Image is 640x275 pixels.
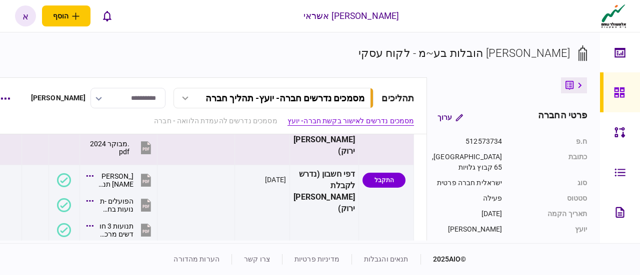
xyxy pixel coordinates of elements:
[303,9,399,22] div: [PERSON_NAME] אשראי
[98,197,133,213] div: ‎⁨הפועלים -תנועות בחשבון⁩.pdf
[429,178,502,188] div: ישראלית חברה פרטית
[429,240,502,250] div: [PERSON_NAME]
[88,136,153,159] button: ‎⁨מבוקר 2024⁩.pdf
[381,91,414,105] div: תהליכים
[96,5,117,26] button: פתח רשימת התראות
[98,172,133,188] div: מזרחי תנועות בחשבון .pdf
[52,198,71,212] button: תנועות עובר ושב
[429,193,502,204] div: פעילה
[205,93,364,103] div: מסמכים נדרשים חברה- יועץ - תהליך חברה
[287,116,414,126] a: מסמכים נדרשים לאישור בקשת חברה- יועץ
[512,178,587,188] div: סוג
[429,152,502,173] div: [GEOGRAPHIC_DATA], 65 קבוץ גלויות
[538,108,587,126] div: פרטי החברה
[88,140,129,156] div: ‎⁨מבוקר 2024⁩.pdf
[362,173,405,188] div: התקבל
[293,169,355,215] div: דפי חשבון (נדרש לקבלת [PERSON_NAME] ירוק)
[512,193,587,204] div: סטטוס
[293,111,355,157] div: מאזן מבוקר 2023 (נדרש לקבלת [PERSON_NAME] ירוק)
[364,255,408,263] a: תנאים והגבלות
[42,5,90,26] button: פתח תפריט להוספת לקוח
[358,45,570,61] div: [PERSON_NAME] הובלות בע~מ - לקוח עסקי
[512,136,587,147] div: ח.פ
[88,219,153,241] button: ‎⁨תנועות 3 חודשים מרכנתיל⁩.pdf
[429,209,502,219] div: [DATE]
[512,209,587,219] div: תאריך הקמה
[154,116,277,126] a: מסמכים נדרשים להעמדת הלוואה - חברה
[52,223,71,237] button: תנועות עובר ושב
[512,152,587,173] div: כתובת
[173,255,219,263] a: הערות מהדורה
[52,201,53,209] div: תנועות עובר ושב
[52,176,53,184] div: תנועות עובר ושב
[88,194,153,216] button: ‎⁨הפועלים -תנועות בחשבון⁩.pdf
[15,5,36,26] button: א
[429,108,471,126] button: ערוך
[52,226,53,234] div: תנועות עובר ושב
[52,173,71,187] button: תנועות עובר ושב
[294,255,339,263] a: מדיניות פרטיות
[429,136,502,147] div: 512573734
[512,240,587,250] div: חברת יעוץ
[265,175,286,185] div: [DATE]
[244,255,270,263] a: צרו קשר
[599,3,628,28] img: client company logo
[512,224,587,235] div: יועץ
[173,88,373,108] button: מסמכים נדרשים חברה- יועץ- תהליך חברה
[429,224,502,235] div: [PERSON_NAME]
[31,93,86,103] div: [PERSON_NAME]
[88,169,153,191] button: מזרחי תנועות בחשבון .pdf
[420,254,466,265] div: © 2025 AIO
[98,222,133,238] div: ‎⁨תנועות 3 חודשים מרכנתיל⁩.pdf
